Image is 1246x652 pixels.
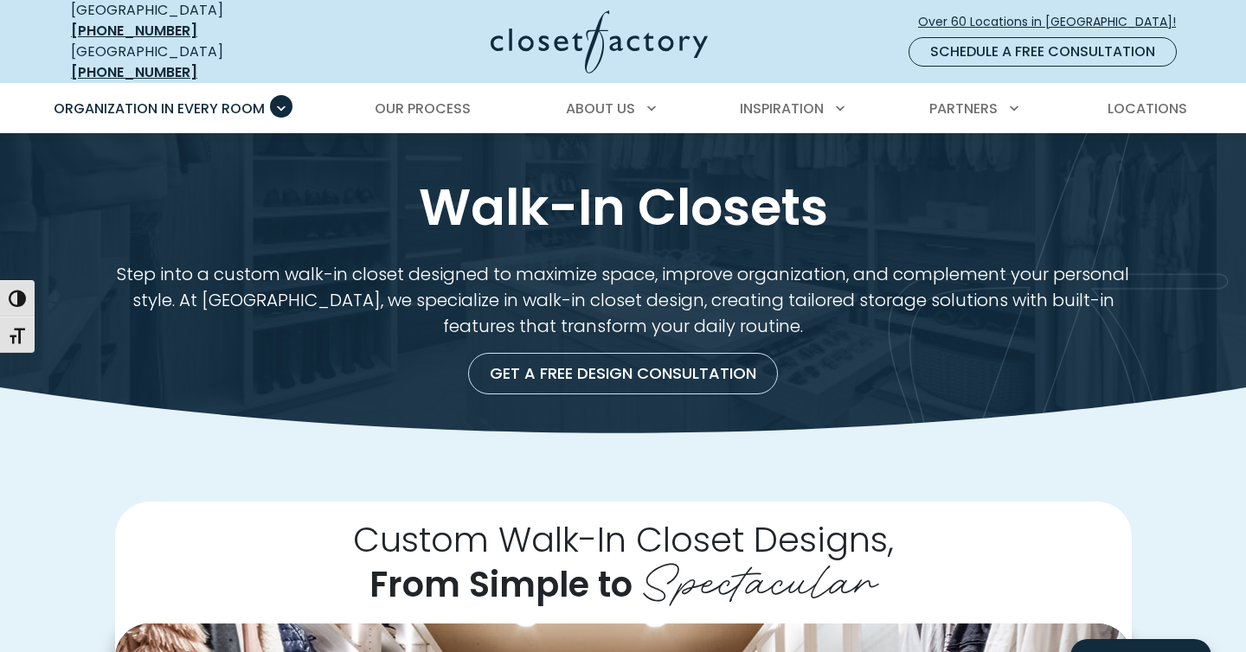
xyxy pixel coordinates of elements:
[909,37,1177,67] a: Schedule a Free Consultation
[641,542,877,611] span: Spectacular
[353,515,894,563] span: Custom Walk-In Closet Designs,
[42,85,1204,133] nav: Primary Menu
[375,99,471,118] span: Our Process
[929,99,998,118] span: Partners
[115,261,1132,339] p: Step into a custom walk-in closet designed to maximize space, improve organization, and complemen...
[1108,99,1187,118] span: Locations
[468,353,778,394] a: Get a Free Design Consultation
[566,99,635,118] span: About Us
[67,175,1179,240] h1: Walk-In Closets
[71,21,197,41] a: [PHONE_NUMBER]
[491,10,708,74] img: Closet Factory Logo
[71,62,197,82] a: [PHONE_NUMBER]
[54,99,265,118] span: Organization in Every Room
[918,13,1190,31] span: Over 60 Locations in [GEOGRAPHIC_DATA]!
[917,7,1191,37] a: Over 60 Locations in [GEOGRAPHIC_DATA]!
[369,560,633,609] span: From Simple to
[740,99,824,118] span: Inspiration
[71,42,322,83] div: [GEOGRAPHIC_DATA]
